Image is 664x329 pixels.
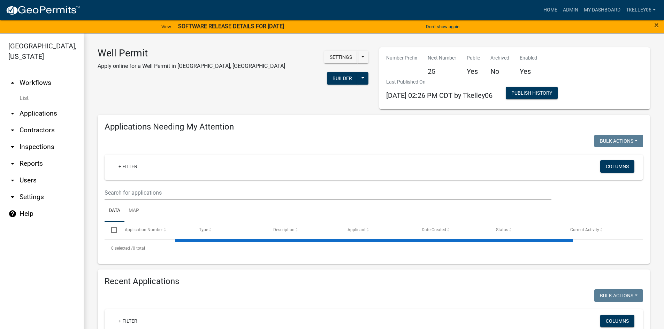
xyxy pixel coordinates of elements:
[105,276,643,287] h4: Recent Applications
[489,222,564,238] datatable-header-cell: Status
[428,67,456,76] h5: 25
[594,289,643,302] button: Bulk Actions
[8,143,17,151] i: arrow_drop_down
[467,67,480,76] h5: Yes
[8,79,17,87] i: arrow_drop_up
[600,315,634,327] button: Columns
[490,54,509,62] p: Archived
[98,47,285,59] h3: Well Permit
[8,210,17,218] i: help
[581,3,623,17] a: My Dashboard
[267,222,341,238] datatable-header-cell: Description
[125,227,163,232] span: Application Number
[654,20,659,30] span: ×
[560,3,581,17] a: Admin
[506,87,558,99] button: Publish History
[192,222,266,238] datatable-header-cell: Type
[348,227,366,232] span: Applicant
[623,3,658,17] a: Tkelley06
[178,23,284,30] strong: SOFTWARE RELEASE DETAILS FOR [DATE]
[341,222,415,238] datatable-header-cell: Applicant
[496,227,508,232] span: Status
[105,186,551,200] input: Search for applications
[113,160,143,173] a: + Filter
[428,54,456,62] p: Next Number
[386,78,493,86] p: Last Published On
[199,227,208,232] span: Type
[8,109,17,118] i: arrow_drop_down
[113,315,143,327] a: + Filter
[8,126,17,134] i: arrow_drop_down
[422,227,446,232] span: Date Created
[98,62,285,70] p: Apply online for a Well Permit in [GEOGRAPHIC_DATA], [GEOGRAPHIC_DATA]
[111,246,133,251] span: 0 selected /
[594,135,643,147] button: Bulk Actions
[8,159,17,168] i: arrow_drop_down
[8,193,17,201] i: arrow_drop_down
[105,200,124,222] a: Data
[386,91,493,100] span: [DATE] 02:26 PM CDT by Tkelley06
[124,200,143,222] a: Map
[520,54,537,62] p: Enabled
[520,67,537,76] h5: Yes
[159,21,174,32] a: View
[423,21,462,32] button: Don't show again
[273,227,295,232] span: Description
[105,222,118,238] datatable-header-cell: Select
[506,91,558,96] wm-modal-confirm: Workflow Publish History
[467,54,480,62] p: Public
[105,240,643,257] div: 0 total
[654,21,659,29] button: Close
[105,122,643,132] h4: Applications Needing My Attention
[564,222,638,238] datatable-header-cell: Current Activity
[118,222,192,238] datatable-header-cell: Application Number
[386,54,417,62] p: Number Prefix
[541,3,560,17] a: Home
[327,72,358,85] button: Builder
[8,176,17,185] i: arrow_drop_down
[490,67,509,76] h5: No
[600,160,634,173] button: Columns
[324,51,358,63] button: Settings
[415,222,489,238] datatable-header-cell: Date Created
[570,227,599,232] span: Current Activity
